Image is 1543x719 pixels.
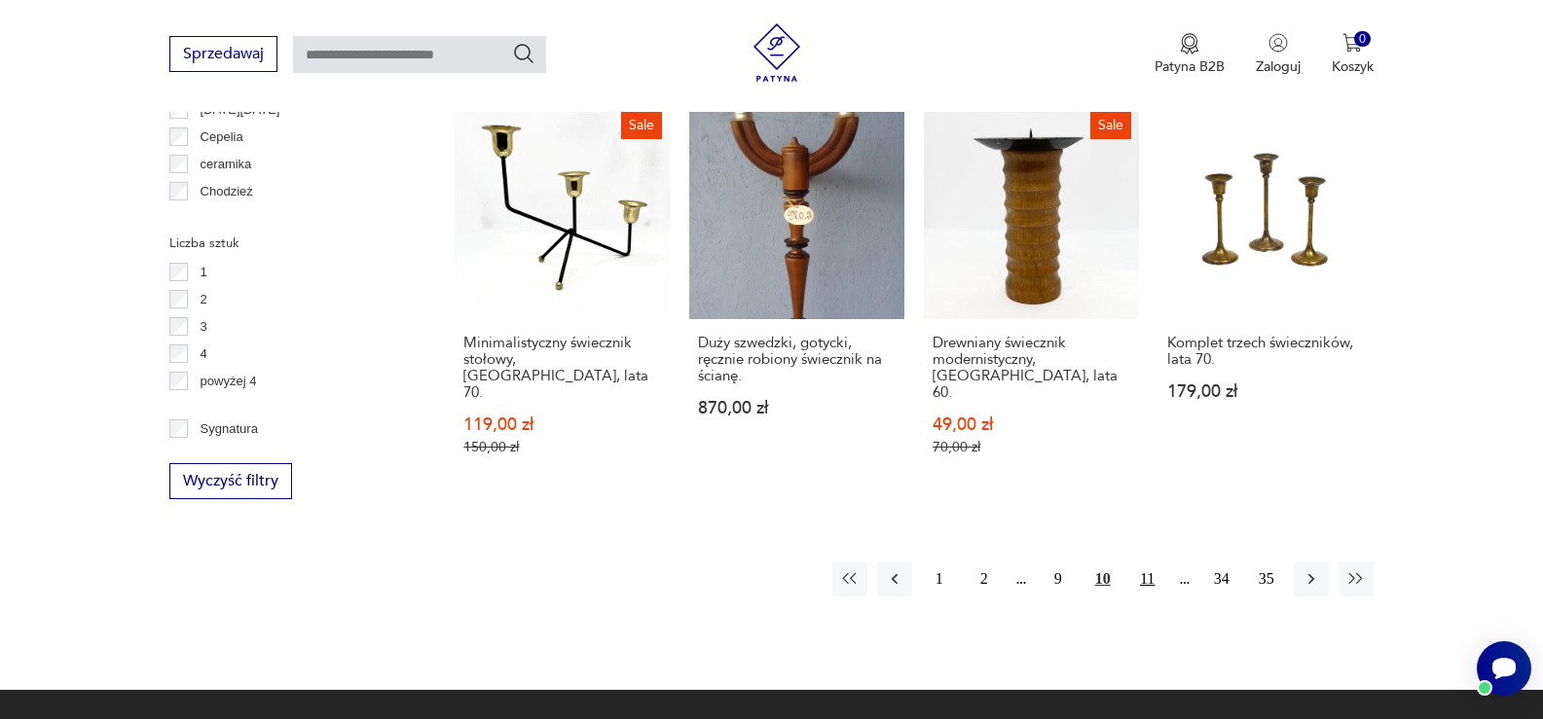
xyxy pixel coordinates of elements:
[1155,33,1225,76] a: Ikona medaluPatyna B2B
[967,561,1002,596] button: 2
[201,262,207,283] p: 1
[201,289,207,310] p: 2
[1158,104,1374,493] a: Komplet trzech świeczników, lata 70.Komplet trzech świeczników, lata 70.179,00 zł
[689,104,904,493] a: Duży szwedzki, gotycki, ręcznie robiony świecznik na ścianę.Duży szwedzki, gotycki, ręcznie robio...
[748,23,806,82] img: Patyna - sklep z meblami i dekoracjami vintage
[169,36,277,72] button: Sprzedawaj
[1180,33,1199,54] img: Ikona medalu
[201,154,252,175] p: ceramika
[698,335,896,384] h3: Duży szwedzki, gotycki, ręcznie robiony świecznik na ścianę.
[201,343,207,365] p: 4
[1256,57,1301,76] p: Zaloguj
[169,233,408,254] p: Liczba sztuk
[1085,561,1121,596] button: 10
[924,104,1139,493] a: SaleDrewniany świecznik modernistyczny, Niemcy, lata 60.Drewniany świecznik modernistyczny, [GEOG...
[201,418,258,440] p: Sygnatura
[1256,33,1301,76] button: Zaloguj
[201,371,257,392] p: powyżej 4
[1167,383,1365,400] p: 179,00 zł
[1354,31,1371,48] div: 0
[1204,561,1239,596] button: 34
[1477,641,1531,696] iframe: Smartsupp widget button
[1130,561,1165,596] button: 11
[1155,57,1225,76] p: Patyna B2B
[463,416,661,433] p: 119,00 zł
[1332,33,1374,76] button: 0Koszyk
[933,416,1130,433] p: 49,00 zł
[1249,561,1284,596] button: 35
[201,126,243,148] p: Cepelia
[169,463,292,499] button: Wyczyść filtry
[455,104,670,493] a: SaleMinimalistyczny świecznik stołowy, Belgia, lata 70.Minimalistyczny świecznik stołowy, [GEOGRA...
[1268,33,1288,53] img: Ikonka użytkownika
[201,181,253,202] p: Chodzież
[463,439,661,455] p: 150,00 zł
[1167,335,1365,368] h3: Komplet trzech świeczników, lata 70.
[933,335,1130,401] h3: Drewniany świecznik modernistyczny, [GEOGRAPHIC_DATA], lata 60.
[1342,33,1362,53] img: Ikona koszyka
[1041,561,1076,596] button: 9
[463,335,661,401] h3: Minimalistyczny świecznik stołowy, [GEOGRAPHIC_DATA], lata 70.
[922,561,957,596] button: 1
[933,439,1130,455] p: 70,00 zł
[201,316,207,338] p: 3
[1155,33,1225,76] button: Patyna B2B
[201,208,249,230] p: Ćmielów
[1332,57,1374,76] p: Koszyk
[169,49,277,62] a: Sprzedawaj
[512,42,535,65] button: Szukaj
[698,400,896,416] p: 870,00 zł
